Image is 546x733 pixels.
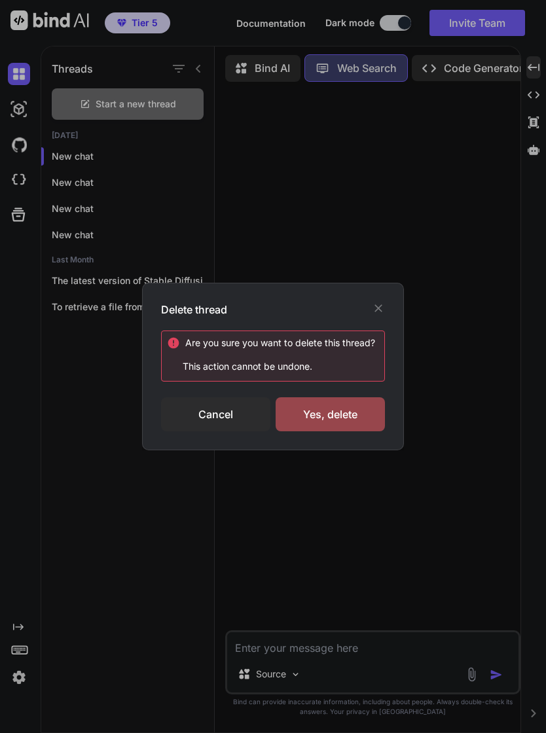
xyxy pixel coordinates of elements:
[167,360,384,373] p: This action cannot be undone.
[161,397,270,431] div: Cancel
[276,397,385,431] div: Yes, delete
[185,336,375,349] div: Are you sure you want to delete this ?
[161,302,227,317] h3: Delete thread
[340,337,371,348] span: thread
